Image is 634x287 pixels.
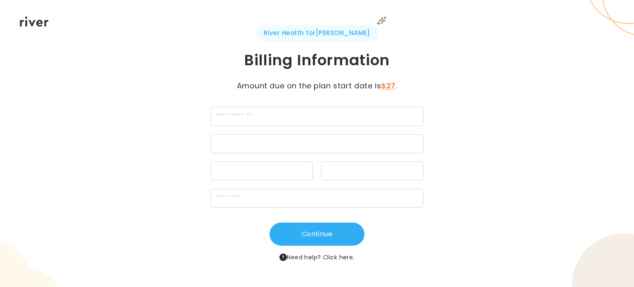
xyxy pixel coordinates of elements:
[279,252,354,262] span: Need help?
[323,252,355,262] button: Click here.
[211,189,423,208] input: zipCode
[211,107,423,126] input: cardName
[255,25,379,41] span: River Health for [PERSON_NAME]
[216,140,418,148] iframe: Secure card number input frame
[216,168,308,176] iframe: Secure expiration date input frame
[224,80,410,92] p: Amount due on the plan start date is .
[165,50,469,70] h1: Billing Information
[270,223,364,246] button: Continue
[326,168,418,176] iframe: Secure CVC input frame
[381,81,396,91] strong: $27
